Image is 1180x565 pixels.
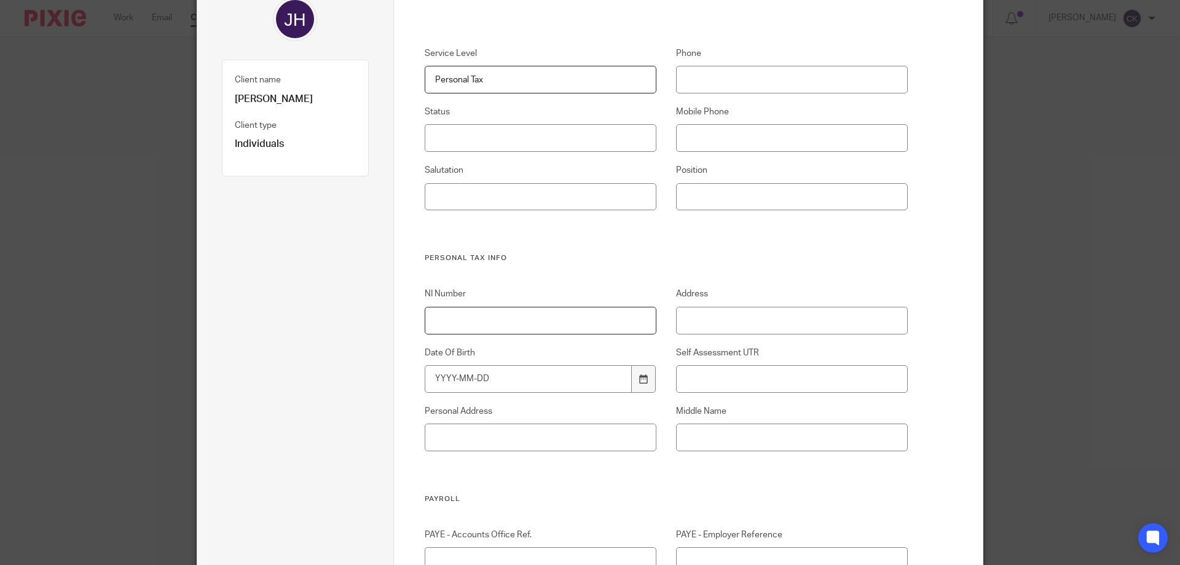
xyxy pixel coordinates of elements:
[676,405,908,417] label: Middle Name
[425,529,657,541] label: PAYE - Accounts Office Ref.
[676,288,908,300] label: Address
[425,253,908,263] h3: Personal Tax Info
[235,93,356,106] p: [PERSON_NAME]
[676,164,908,176] label: Position
[676,529,908,541] label: PAYE - Employer Reference
[425,347,657,359] label: Date Of Birth
[425,494,908,504] h3: Payroll
[425,47,657,60] label: Service Level
[425,365,632,393] input: YYYY-MM-DD
[676,347,908,359] label: Self Assessment UTR
[235,74,281,86] label: Client name
[235,138,356,151] p: Individuals
[425,405,657,417] label: Personal Address
[425,164,657,176] label: Salutation
[425,106,657,118] label: Status
[676,106,908,118] label: Mobile Phone
[676,47,908,60] label: Phone
[425,288,657,300] label: NI Number
[235,119,277,132] label: Client type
